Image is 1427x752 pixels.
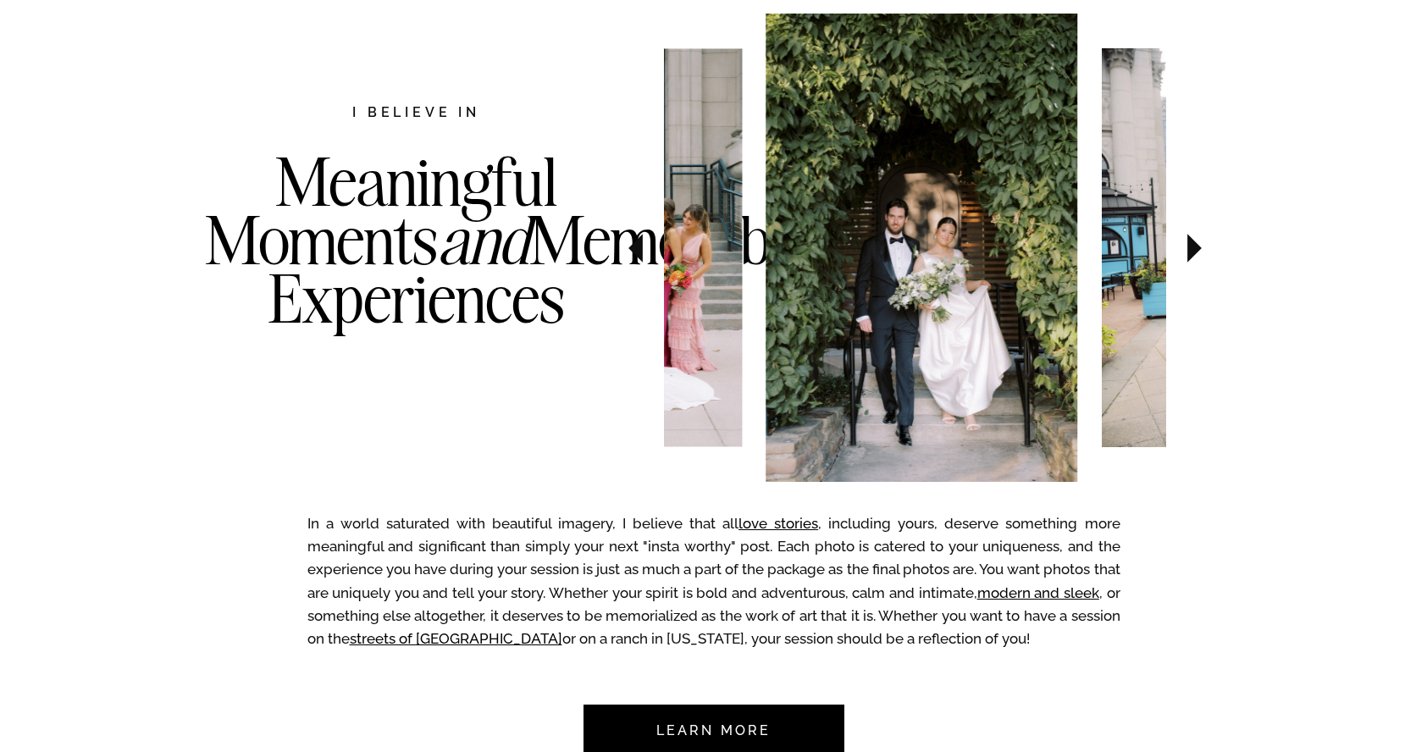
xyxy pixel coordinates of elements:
[263,102,570,125] h2: I believe in
[1101,48,1366,446] img: Newlyweds in downtown NYC wearing tuxes and boutonnieres
[766,14,1078,482] img: Bride and groom walking for a portrait
[307,512,1120,659] p: In a world saturated with beautiful imagery, I believe that all , including yours, deserve someth...
[350,630,562,647] a: streets of [GEOGRAPHIC_DATA]
[438,198,529,281] i: and
[205,152,628,396] h3: Meaningful Moments Memorable Experiences
[977,584,1099,601] a: modern and sleek
[738,515,818,532] a: love stories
